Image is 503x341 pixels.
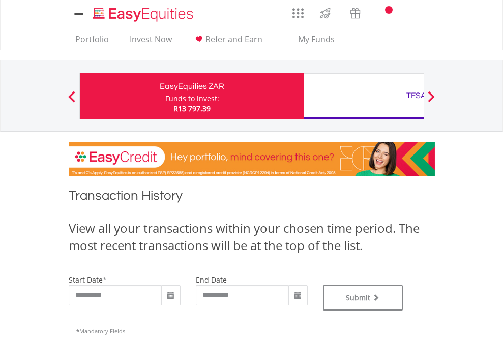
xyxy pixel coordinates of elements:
button: Next [421,96,441,106]
a: AppsGrid [286,3,310,19]
img: EasyEquities_Logo.png [91,6,197,23]
span: Refer and Earn [205,34,262,45]
label: start date [69,275,103,285]
div: View all your transactions within your chosen time period. The most recent transactions will be a... [69,220,435,255]
span: R13 797.39 [173,104,211,113]
img: EasyCredit Promotion Banner [69,142,435,176]
span: My Funds [283,33,350,46]
a: Home page [89,3,197,23]
div: EasyEquities ZAR [86,79,298,94]
button: Submit [323,285,403,311]
a: My Profile [422,3,448,25]
div: Funds to invest: [165,94,219,104]
label: end date [196,275,227,285]
a: Portfolio [71,34,113,50]
button: Previous [62,96,82,106]
a: Vouchers [340,3,370,21]
h1: Transaction History [69,187,435,209]
img: thrive-v2.svg [317,5,334,21]
span: Mandatory Fields [76,327,125,335]
a: Notifications [370,3,396,23]
a: Invest Now [126,34,176,50]
a: Refer and Earn [189,34,267,50]
img: vouchers-v2.svg [347,5,364,21]
a: FAQ's and Support [396,3,422,23]
img: grid-menu-icon.svg [292,8,304,19]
